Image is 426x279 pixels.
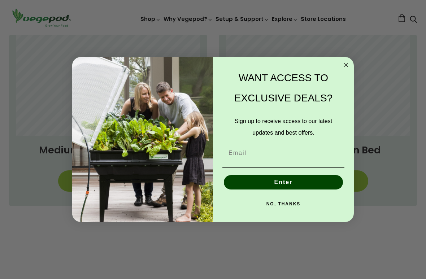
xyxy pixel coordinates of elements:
[222,146,344,160] input: Email
[224,175,343,189] button: Enter
[342,61,350,69] button: Close dialog
[72,57,213,222] img: e9d03583-1bb1-490f-ad29-36751b3212ff.jpeg
[234,72,332,104] span: WANT ACCESS TO EXCLUSIVE DEALS?
[235,118,332,136] span: Sign up to receive access to our latest updates and best offers.
[222,197,344,211] button: NO, THANKS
